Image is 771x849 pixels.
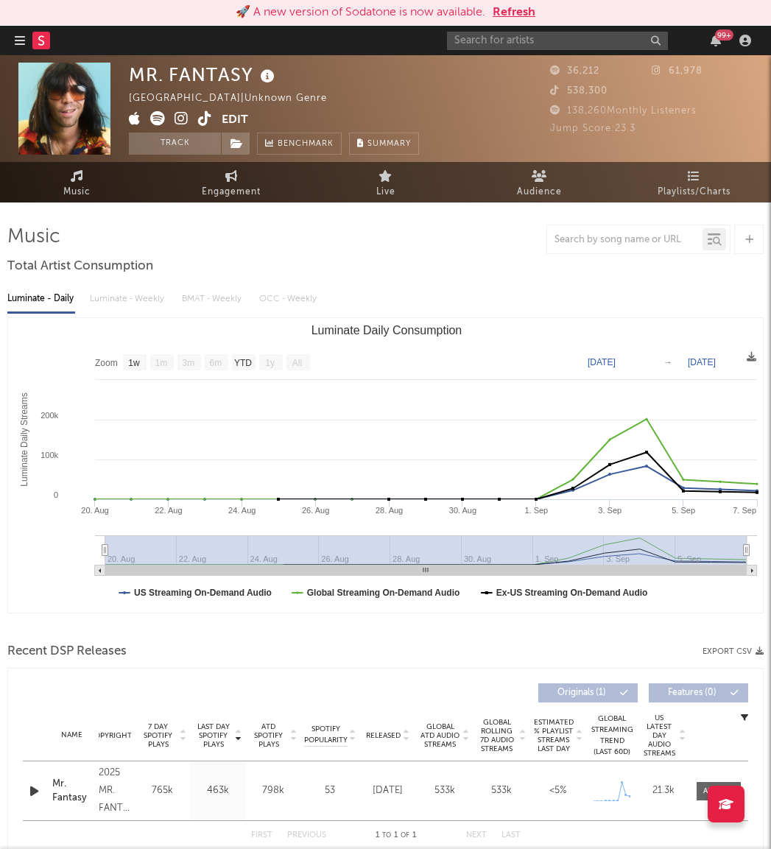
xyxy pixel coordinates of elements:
text: All [292,358,302,368]
button: Refresh [493,4,535,21]
button: Next [466,831,487,839]
span: Playlists/Charts [658,183,730,201]
text: Zoom [95,358,118,368]
button: Originals(1) [538,683,638,702]
span: Copyright [89,731,132,740]
span: 36,212 [550,66,599,76]
div: Global Streaming Trend (Last 60D) [590,714,634,758]
span: 538,300 [550,86,608,96]
span: Recent DSP Releases [7,643,127,660]
button: 99+ [711,35,721,46]
text: Global Streaming On-Demand Audio [307,588,460,598]
text: 26. Aug [302,506,329,515]
button: Edit [222,111,248,130]
text: Luminate Daily Consumption [311,324,462,337]
a: Audience [462,162,616,202]
svg: Luminate Daily Consumption [8,318,764,613]
span: Estimated % Playlist Streams Last Day [533,718,574,753]
span: Spotify Popularity [304,724,348,746]
button: Track [129,133,221,155]
div: 🚀 A new version of Sodatone is now available. [236,4,485,21]
text: YTD [234,358,252,368]
text: 1m [155,358,168,368]
text: → [663,357,672,367]
span: Originals ( 1 ) [548,688,616,697]
span: Total Artist Consumption [7,258,153,275]
span: ATD Spotify Plays [249,722,288,749]
text: Luminate Daily Streams [19,392,29,486]
div: 21.3k [641,783,686,798]
span: of [401,832,409,839]
div: 2025 MR. FANTASY PRODUCTIONS [99,764,131,817]
span: Audience [517,183,562,201]
div: [GEOGRAPHIC_DATA] | Unknown Genre [129,90,344,108]
text: 1y [265,358,275,368]
text: 7. Sep [733,506,756,515]
text: 5. Sep [672,506,695,515]
span: Jump Score: 23.3 [550,124,636,133]
input: Search by song name or URL [547,234,703,246]
span: Benchmark [278,135,334,153]
text: 100k [41,451,58,459]
span: US Latest Day Audio Streams [641,714,677,758]
button: First [251,831,272,839]
span: to [382,832,391,839]
span: Global ATD Audio Streams [420,722,460,749]
a: Engagement [154,162,308,202]
text: [DATE] [588,357,616,367]
text: 3. Sep [598,506,622,515]
span: Features ( 0 ) [658,688,726,697]
text: US Streaming On-Demand Audio [134,588,272,598]
div: [DATE] [363,783,412,798]
text: 3m [183,358,195,368]
text: Ex-US Streaming On-Demand Audio [496,588,648,598]
div: 798k [249,783,297,798]
text: 6m [210,358,222,368]
span: Live [376,183,395,201]
button: Last [501,831,521,839]
div: 53 [304,783,356,798]
span: 61,978 [652,66,703,76]
button: Previous [287,831,326,839]
div: 765k [138,783,186,798]
text: 22. Aug [155,506,182,515]
text: 28. Aug [376,506,403,515]
div: Luminate - Daily [7,286,75,311]
a: Mr. Fantasy [52,777,91,806]
text: 1. Sep [524,506,548,515]
a: Playlists/Charts [617,162,771,202]
div: 463k [194,783,242,798]
button: Features(0) [649,683,748,702]
a: Benchmark [257,133,342,155]
span: Last Day Spotify Plays [194,722,233,749]
div: <5% [533,783,582,798]
text: 30. Aug [449,506,476,515]
text: 200k [41,411,58,420]
a: Live [309,162,462,202]
span: 7 Day Spotify Plays [138,722,177,749]
span: 138,260 Monthly Listeners [550,106,697,116]
span: Global Rolling 7D Audio Streams [476,718,517,753]
button: Export CSV [703,647,764,656]
div: 533k [420,783,469,798]
span: Music [63,183,91,201]
div: 99 + [715,29,733,40]
input: Search for artists [447,32,668,50]
span: Engagement [202,183,261,201]
text: [DATE] [688,357,716,367]
text: 0 [54,490,58,499]
button: Summary [349,133,419,155]
span: Released [366,731,401,740]
text: 1w [128,358,140,368]
div: 1 1 1 [356,827,437,845]
div: 533k [476,783,526,798]
div: Name [52,730,91,741]
div: MR. FANTASY [129,63,278,87]
text: 20. Aug [81,506,108,515]
text: 24. Aug [228,506,256,515]
span: Summary [367,140,411,148]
